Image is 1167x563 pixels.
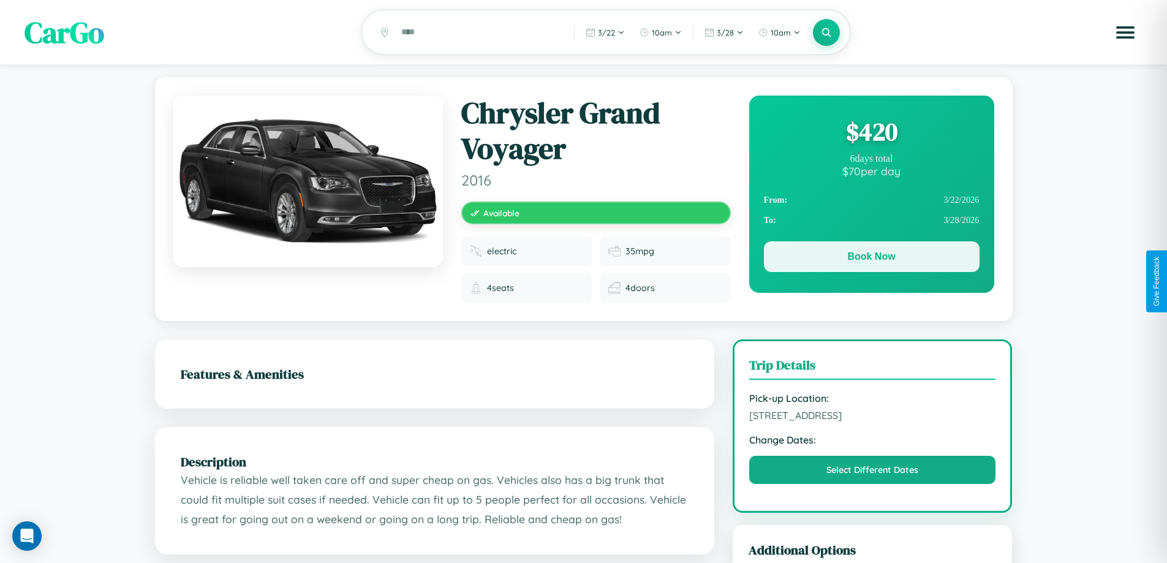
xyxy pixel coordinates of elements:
[181,470,689,529] p: Vehicle is reliable well taken care off and super cheap on gas. Vehicles also has a big trunk tha...
[1108,15,1142,50] button: Open menu
[698,23,750,42] button: 3/28
[173,96,443,267] img: Chrysler Grand Voyager 2016
[1152,257,1161,306] div: Give Feedback
[470,245,482,257] img: Fuel type
[598,28,615,37] span: 3 / 22
[487,282,514,293] span: 4 seats
[764,164,980,178] div: $ 70 per day
[749,409,996,421] span: [STREET_ADDRESS]
[25,12,104,53] span: CarGo
[749,456,996,484] button: Select Different Dates
[461,171,731,189] span: 2016
[749,392,996,404] strong: Pick-up Location:
[580,23,631,42] button: 3/22
[625,246,654,257] span: 35 mpg
[749,541,997,559] h3: Additional Options
[608,245,621,257] img: Fuel efficiency
[764,153,980,164] div: 6 days total
[764,210,980,230] div: 3 / 28 / 2026
[181,365,689,383] h2: Features & Amenities
[717,28,734,37] span: 3 / 28
[764,241,980,272] button: Book Now
[470,282,482,294] img: Seats
[608,282,621,294] img: Doors
[181,453,689,470] h2: Description
[652,28,672,37] span: 10am
[461,96,731,166] h1: Chrysler Grand Voyager
[487,246,516,257] span: electric
[764,195,788,205] strong: From:
[12,521,42,551] div: Open Intercom Messenger
[764,215,776,225] strong: To:
[483,208,519,218] span: Available
[633,23,688,42] button: 10am
[749,356,996,380] h3: Trip Details
[749,434,996,446] strong: Change Dates:
[764,115,980,148] div: $ 420
[764,190,980,210] div: 3 / 22 / 2026
[625,282,655,293] span: 4 doors
[771,28,791,37] span: 10am
[752,23,807,42] button: 10am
